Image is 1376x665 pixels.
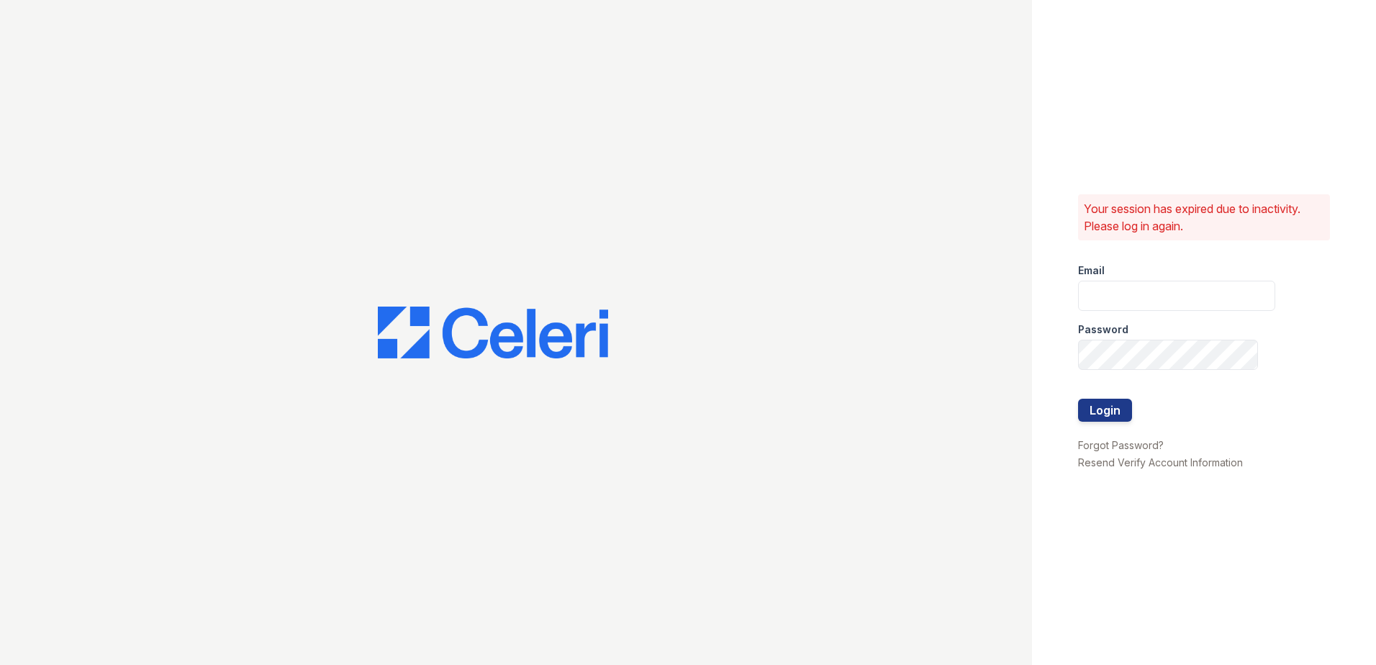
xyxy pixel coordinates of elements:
[1084,200,1324,235] p: Your session has expired due to inactivity. Please log in again.
[1078,399,1132,422] button: Login
[1078,456,1243,469] a: Resend Verify Account Information
[1078,263,1105,278] label: Email
[1078,439,1164,451] a: Forgot Password?
[1078,322,1128,337] label: Password
[378,307,608,358] img: CE_Logo_Blue-a8612792a0a2168367f1c8372b55b34899dd931a85d93a1a3d3e32e68fde9ad4.png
